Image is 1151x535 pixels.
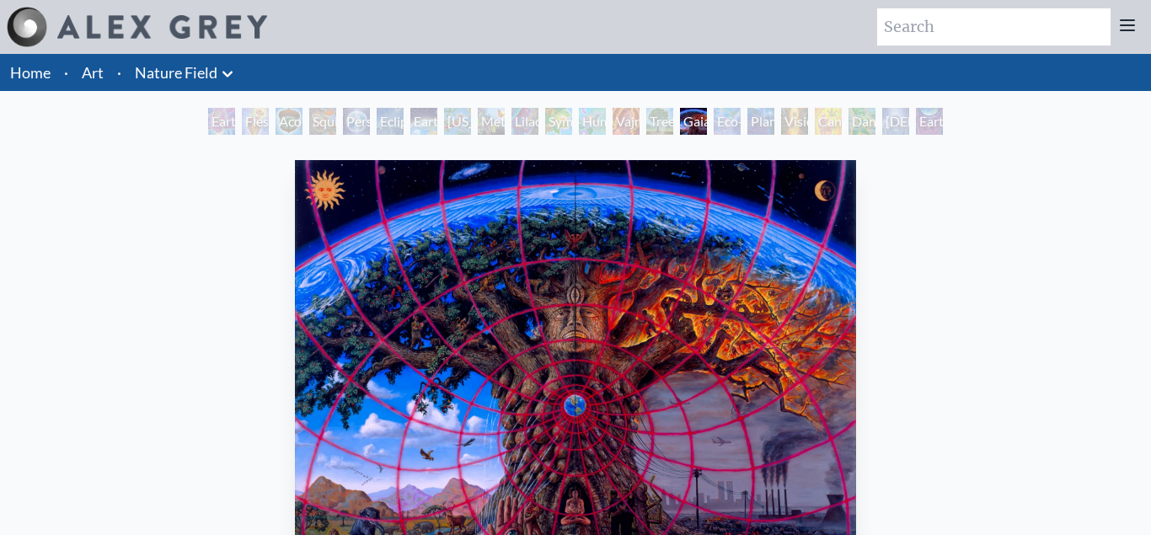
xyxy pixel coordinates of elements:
div: Vision Tree [781,108,808,135]
div: Person Planet [343,108,370,135]
div: Lilacs [511,108,538,135]
div: Flesh of the Gods [242,108,269,135]
a: Art [82,61,104,84]
li: · [110,54,128,91]
a: Home [10,63,51,82]
li: · [57,54,75,91]
div: Earthmind [916,108,943,135]
div: Earth Witness [208,108,235,135]
div: Metamorphosis [478,108,505,135]
div: Vajra Horse [613,108,640,135]
div: Gaia [680,108,707,135]
input: Search [877,8,1111,45]
div: Cannabis Mudra [815,108,842,135]
div: Humming Bird [579,108,606,135]
div: Squirrel [309,108,336,135]
div: Eclipse [377,108,404,135]
div: Planetary Prayers [747,108,774,135]
div: [DEMOGRAPHIC_DATA] in the Ocean of Awareness [882,108,909,135]
div: Dance of Cannabia [849,108,875,135]
div: Eco-Atlas [714,108,741,135]
div: Symbiosis: Gall Wasp & Oak Tree [545,108,572,135]
div: Acorn Dream [276,108,302,135]
div: Tree & Person [646,108,673,135]
div: Earth Energies [410,108,437,135]
a: Nature Field [135,61,217,84]
div: [US_STATE] Song [444,108,471,135]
